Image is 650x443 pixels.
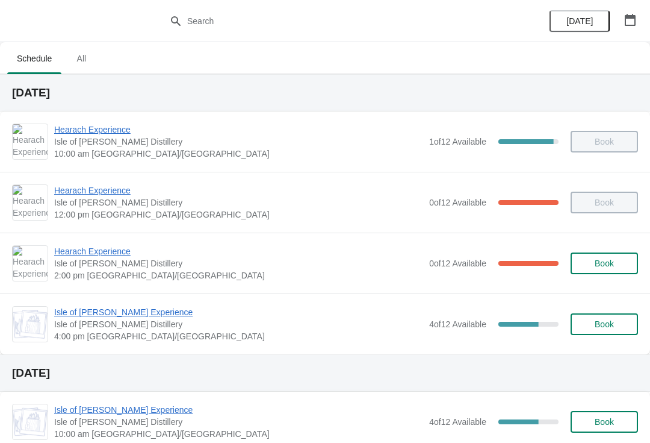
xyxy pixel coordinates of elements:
[571,313,638,335] button: Book
[566,16,593,26] span: [DATE]
[429,259,486,268] span: 0 of 12 Available
[13,246,48,281] img: Hearach Experience | Isle of Harris Distillery | 2:00 pm Europe/London
[13,407,48,436] img: Isle of Harris Gin Experience | Isle of Harris Distillery | 10:00 am Europe/London
[54,428,423,440] span: 10:00 am [GEOGRAPHIC_DATA]/[GEOGRAPHIC_DATA]
[54,318,423,330] span: Isle of [PERSON_NAME] Distillery
[54,404,423,416] span: Isle of [PERSON_NAME] Experience
[429,198,486,207] span: 0 of 12 Available
[429,137,486,146] span: 1 of 12 Available
[12,87,638,99] h2: [DATE]
[187,10,487,32] input: Search
[66,48,96,69] span: All
[54,148,423,160] span: 10:00 am [GEOGRAPHIC_DATA]/[GEOGRAPHIC_DATA]
[571,253,638,274] button: Book
[549,10,610,32] button: [DATE]
[54,136,423,148] span: Isle of [PERSON_NAME] Distillery
[13,310,48,339] img: Isle of Harris Gin Experience | Isle of Harris Distillery | 4:00 pm Europe/London
[13,185,48,220] img: Hearach Experience | Isle of Harris Distillery | 12:00 pm Europe/London
[54,209,423,221] span: 12:00 pm [GEOGRAPHIC_DATA]/[GEOGRAPHIC_DATA]
[595,319,614,329] span: Book
[595,259,614,268] span: Book
[595,417,614,427] span: Book
[429,319,486,329] span: 4 of 12 Available
[13,124,48,159] img: Hearach Experience | Isle of Harris Distillery | 10:00 am Europe/London
[54,124,423,136] span: Hearach Experience
[54,306,423,318] span: Isle of [PERSON_NAME] Experience
[54,245,423,257] span: Hearach Experience
[54,184,423,196] span: Hearach Experience
[7,48,61,69] span: Schedule
[12,367,638,379] h2: [DATE]
[54,196,423,209] span: Isle of [PERSON_NAME] Distillery
[54,416,423,428] span: Isle of [PERSON_NAME] Distillery
[54,257,423,269] span: Isle of [PERSON_NAME] Distillery
[571,411,638,433] button: Book
[429,417,486,427] span: 4 of 12 Available
[54,330,423,342] span: 4:00 pm [GEOGRAPHIC_DATA]/[GEOGRAPHIC_DATA]
[54,269,423,281] span: 2:00 pm [GEOGRAPHIC_DATA]/[GEOGRAPHIC_DATA]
